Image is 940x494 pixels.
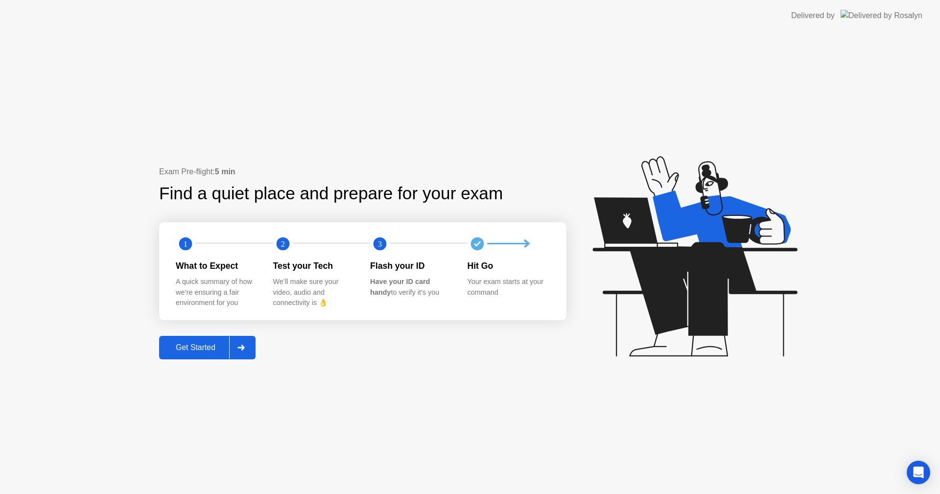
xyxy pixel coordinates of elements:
div: Your exam starts at your command [468,277,549,298]
b: 5 min [215,167,235,176]
b: Have your ID card handy [370,278,430,296]
text: 1 [184,239,188,248]
div: A quick summary of how we’re ensuring a fair environment for you [176,277,258,308]
div: Flash your ID [370,259,452,272]
text: 2 [281,239,284,248]
div: Test your Tech [273,259,355,272]
div: Get Started [162,343,229,352]
div: Find a quiet place and prepare for your exam [159,181,504,207]
div: Open Intercom Messenger [907,461,930,484]
div: Hit Go [468,259,549,272]
img: Delivered by Rosalyn [841,10,922,21]
div: Delivered by [791,10,835,22]
div: We’ll make sure your video, audio and connectivity is 👌 [273,277,355,308]
div: to verify it’s you [370,277,452,298]
button: Get Started [159,336,256,359]
div: What to Expect [176,259,258,272]
div: Exam Pre-flight: [159,166,566,178]
text: 3 [378,239,382,248]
